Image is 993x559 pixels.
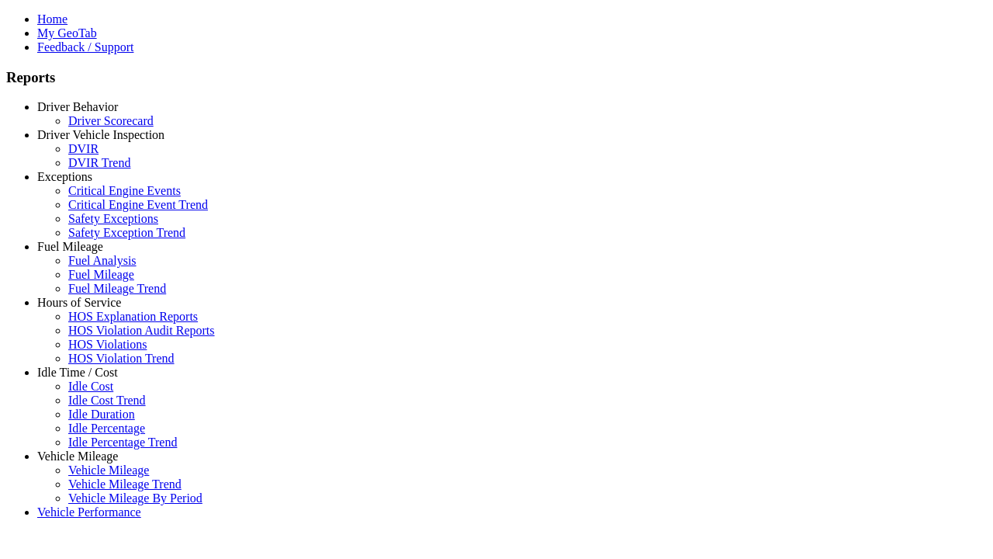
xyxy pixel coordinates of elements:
a: Exceptions [37,170,92,183]
a: Idle Percentage Trend [68,436,177,449]
a: Idle Percentage [68,422,145,435]
a: Fuel Mileage Trend [68,282,166,295]
a: Safety Exceptions [68,212,158,225]
a: HOS Violation Trend [68,352,175,365]
a: Critical Engine Events [68,184,181,197]
a: Vehicle Mileage Trend [68,477,182,491]
h3: Reports [6,69,987,86]
a: Home [37,12,67,26]
a: Critical Engine Event Trend [68,198,208,211]
a: Fuel Mileage [37,240,103,253]
a: Fuel Analysis [68,254,137,267]
a: Feedback / Support [37,40,133,54]
a: Idle Cost Trend [68,394,146,407]
a: Hours of Service [37,296,121,309]
a: DVIR [68,142,99,155]
a: Driver Scorecard [68,114,154,127]
a: Driver Vehicle Inspection [37,128,164,141]
a: Idle Time / Cost [37,366,118,379]
a: Safety Exception Trend [68,226,185,239]
a: Idle Duration [68,408,135,421]
a: Idle Cost [68,380,113,393]
a: HOS Explanation Reports [68,310,198,323]
a: Vehicle Mileage By Period [68,491,202,505]
a: Vehicle Mileage [68,464,149,477]
a: HOS Violations [68,338,147,351]
a: Fuel Mileage [68,268,134,281]
a: HOS Violation Audit Reports [68,324,215,337]
a: Driver Behavior [37,100,118,113]
a: Vehicle Performance [37,505,141,519]
a: DVIR Trend [68,156,130,169]
a: My GeoTab [37,26,97,40]
a: Vehicle Mileage [37,450,118,463]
